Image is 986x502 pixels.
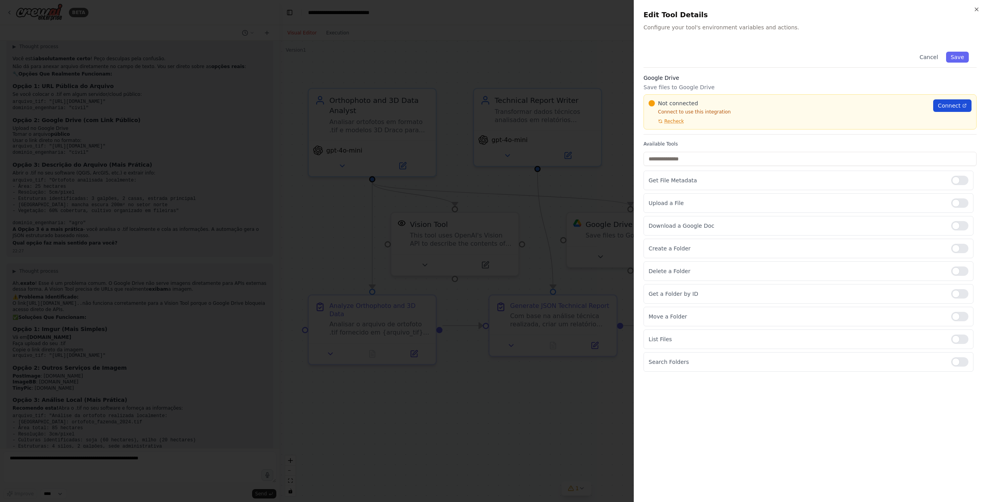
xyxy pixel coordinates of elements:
[644,74,977,82] h3: Google Drive
[933,99,972,112] a: Connect
[649,199,945,207] p: Upload a File
[658,99,698,107] span: Not connected
[649,335,945,343] p: List Files
[649,222,945,230] p: Download a Google Doc
[938,102,961,110] span: Connect
[649,313,945,320] p: Move a Folder
[649,245,945,252] p: Create a Folder
[915,52,943,63] button: Cancel
[649,267,945,275] p: Delete a Folder
[644,9,977,20] h2: Edit Tool Details
[649,358,945,366] p: Search Folders
[649,118,684,124] button: Recheck
[649,109,928,115] p: Connect to use this integration
[649,176,945,184] p: Get File Metadata
[649,290,945,298] p: Get a Folder by ID
[644,141,977,147] label: Available Tools
[644,23,977,31] p: Configure your tool's environment variables and actions.
[664,118,684,124] span: Recheck
[644,83,977,91] p: Save files to Google Drive
[946,52,969,63] button: Save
